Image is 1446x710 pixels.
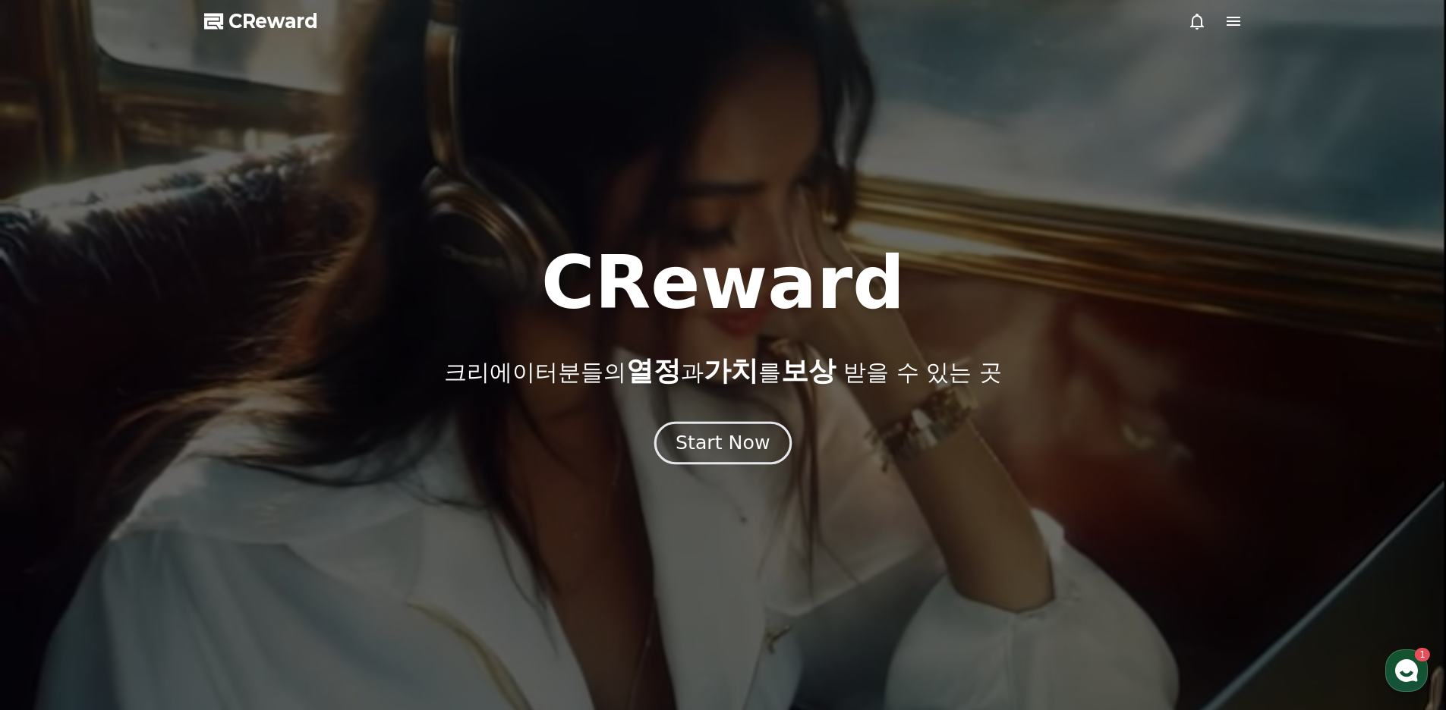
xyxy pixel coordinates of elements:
[626,355,681,386] span: 열정
[657,438,789,452] a: Start Now
[781,355,836,386] span: 보상
[139,504,157,517] span: 대화
[196,481,291,519] a: 설정
[154,480,159,492] span: 1
[235,504,253,516] span: 설정
[654,422,792,465] button: Start Now
[5,481,100,519] a: 홈
[100,481,196,519] a: 1대화
[444,356,1001,386] p: 크리에이터분들의 과 를 받을 수 있는 곳
[48,504,57,516] span: 홈
[228,9,318,33] span: CReward
[204,9,318,33] a: CReward
[541,247,905,319] h1: CReward
[676,430,770,456] div: Start Now
[704,355,758,386] span: 가치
